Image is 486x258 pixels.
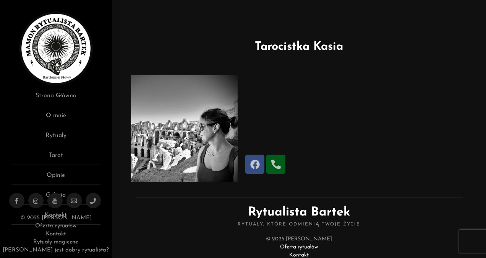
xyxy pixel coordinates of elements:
[11,151,100,165] a: Tarot
[33,239,78,245] a: Rytuały magiczne
[35,223,76,229] a: Oferta rytuałów
[123,38,475,56] h1: Tarocistka Kasia
[289,252,309,258] a: Kontakt
[11,131,100,145] a: Rytuały
[135,222,463,228] span: Rytuały, które odmienią Twoje życie
[11,171,100,185] a: Opinie
[3,247,109,253] a: [PERSON_NAME] jest dobry rytualista?
[46,231,66,237] a: Kontakt
[19,11,93,85] img: Rytualista Bartek
[11,111,100,125] a: O mnie
[135,197,463,228] h2: Rytualista Bartek
[11,91,100,105] a: Strona Główna
[280,244,318,250] a: Oferta rytuałów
